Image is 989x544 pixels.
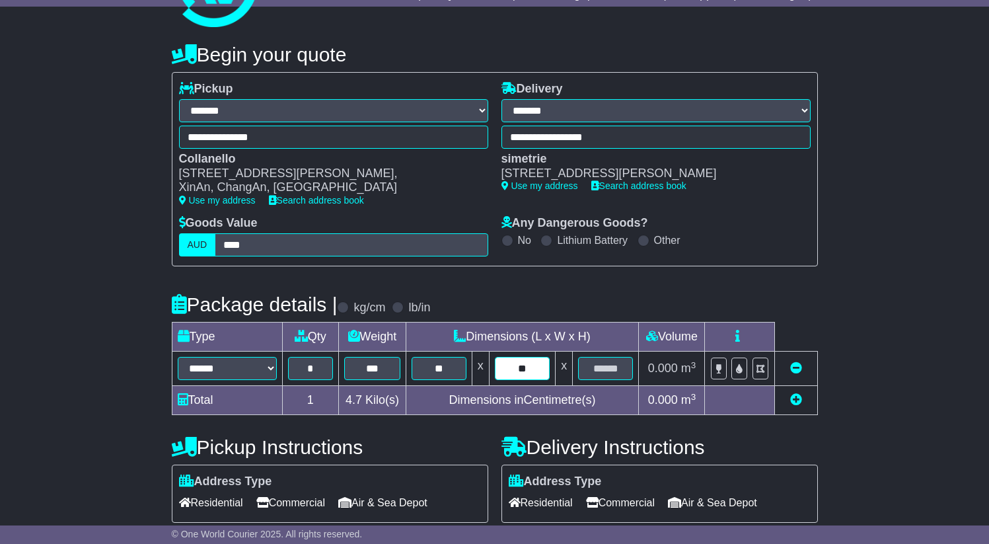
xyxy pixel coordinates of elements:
td: Weight [339,323,406,352]
h4: Delivery Instructions [501,436,818,458]
td: Volume [639,323,705,352]
span: 0.000 [648,362,678,375]
label: Address Type [179,475,272,489]
td: Kilo(s) [339,386,406,415]
td: x [556,352,573,386]
a: Use my address [179,195,256,206]
label: Other [654,234,680,247]
sup: 3 [691,360,696,370]
td: Dimensions (L x W x H) [406,323,639,352]
span: m [681,393,696,407]
span: Air & Sea Depot [338,492,427,513]
span: 0.000 [648,393,678,407]
label: Address Type [509,475,602,489]
a: Search address book [591,180,686,191]
label: Goods Value [179,216,258,231]
span: 4.7 [346,393,362,407]
span: Commercial [586,492,655,513]
h4: Package details | [172,293,338,315]
div: [STREET_ADDRESS][PERSON_NAME], [179,167,475,181]
td: Qty [282,323,339,352]
div: XinAn, ChangAn, [GEOGRAPHIC_DATA] [179,180,475,195]
span: Air & Sea Depot [668,492,757,513]
sup: 3 [691,392,696,402]
span: m [681,362,696,375]
label: No [518,234,531,247]
label: Delivery [501,82,563,97]
label: lb/in [408,301,430,315]
a: Remove this item [790,362,802,375]
h4: Begin your quote [172,44,818,65]
td: Total [172,386,282,415]
span: © One World Courier 2025. All rights reserved. [172,529,363,539]
td: Type [172,323,282,352]
td: 1 [282,386,339,415]
span: Commercial [256,492,325,513]
td: Dimensions in Centimetre(s) [406,386,639,415]
div: simetrie [501,152,797,167]
span: Residential [179,492,243,513]
label: kg/cm [353,301,385,315]
a: Search address book [269,195,364,206]
h4: Pickup Instructions [172,436,488,458]
div: [STREET_ADDRESS][PERSON_NAME] [501,167,797,181]
label: AUD [179,233,216,256]
label: Lithium Battery [557,234,628,247]
a: Add new item [790,393,802,407]
label: Pickup [179,82,233,97]
a: Use my address [501,180,578,191]
label: Any Dangerous Goods? [501,216,648,231]
span: Residential [509,492,573,513]
td: x [472,352,489,386]
div: Collanello [179,152,475,167]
